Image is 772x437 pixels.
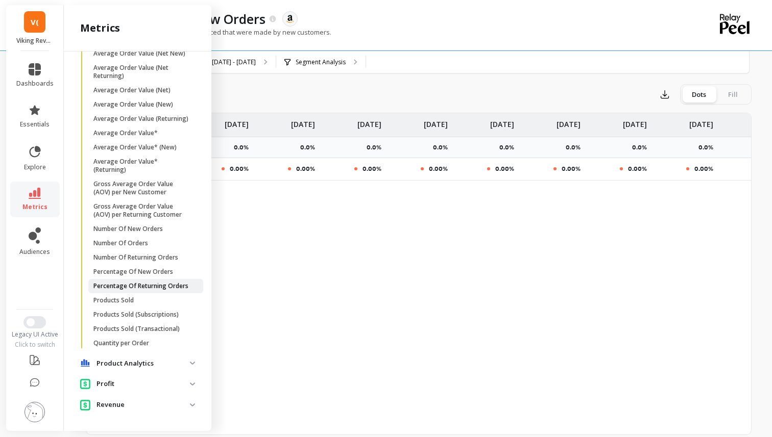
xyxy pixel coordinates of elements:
[93,325,180,333] p: Products Sold (Transactional)
[632,143,653,151] p: 0.0%
[16,80,54,88] span: dashboards
[93,158,191,174] p: Average Order Value* (Returning)
[698,143,719,151] p: 0.0%
[628,165,647,173] p: 0.00%
[230,165,249,173] p: 0.00%
[93,253,178,262] p: Number Of Returning Orders
[557,113,581,130] p: [DATE]
[93,282,188,290] p: Percentage Of Returning Orders
[490,113,514,130] p: [DATE]
[20,120,50,128] span: essentials
[93,180,191,196] p: Gross Average Order Value (AOV) per New Customer
[93,225,163,233] p: Number Of New Orders
[190,362,195,365] img: down caret icon
[80,399,90,410] img: navigation item icon
[24,163,46,171] span: explore
[96,379,190,389] p: Profit
[234,143,255,151] p: 0.0%
[80,378,90,389] img: navigation item icon
[499,143,520,151] p: 0.0%
[93,202,191,219] p: Gross Average Order Value (AOV) per Returning Customer
[285,14,295,23] img: api.amazon.svg
[96,400,190,410] p: Revenue
[566,143,587,151] p: 0.0%
[93,64,191,80] p: Average Order Value (Net Returning)
[93,339,149,347] p: Quantity per Order
[190,382,195,385] img: down caret icon
[716,86,750,102] div: Fill
[93,268,173,276] p: Percentage Of New Orders
[96,358,190,369] p: Product Analytics
[93,296,134,304] p: Products Sold
[357,113,381,130] p: [DATE]
[93,100,173,109] p: Average Order Value (New)
[424,113,448,130] p: [DATE]
[6,330,64,339] div: Legacy UI Active
[225,113,249,130] p: [DATE]
[93,49,185,58] p: Average Order Value (Net New)
[22,203,47,211] span: metrics
[93,143,177,151] p: Average Order Value* (New)
[363,165,381,173] p: 0.00%
[429,165,448,173] p: 0.00%
[93,311,179,319] p: Products Sold (Subscriptions)
[6,341,64,349] div: Click to switch
[296,58,346,66] p: Segment Analysis
[291,113,315,130] p: [DATE]
[562,165,581,173] p: 0.00%
[694,165,713,173] p: 0.00%
[495,165,514,173] p: 0.00%
[300,143,321,151] p: 0.0%
[93,115,188,123] p: Average Order Value (Returning)
[367,143,388,151] p: 0.0%
[623,113,647,130] p: [DATE]
[93,239,148,247] p: Number Of Orders
[689,113,713,130] p: [DATE]
[296,165,315,173] p: 0.00%
[19,248,50,256] span: audiences
[433,143,454,151] p: 0.0%
[31,16,39,28] span: V(
[16,37,54,45] p: Viking Revolution (Essor)
[25,402,45,422] img: profile picture
[93,86,171,94] p: Average Order Value (Net)
[682,86,716,102] div: Dots
[93,129,158,137] p: Average Order Value*
[80,359,90,367] img: navigation item icon
[23,316,46,328] button: Switch to New UI
[80,21,120,35] h2: metrics
[190,403,195,406] img: down caret icon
